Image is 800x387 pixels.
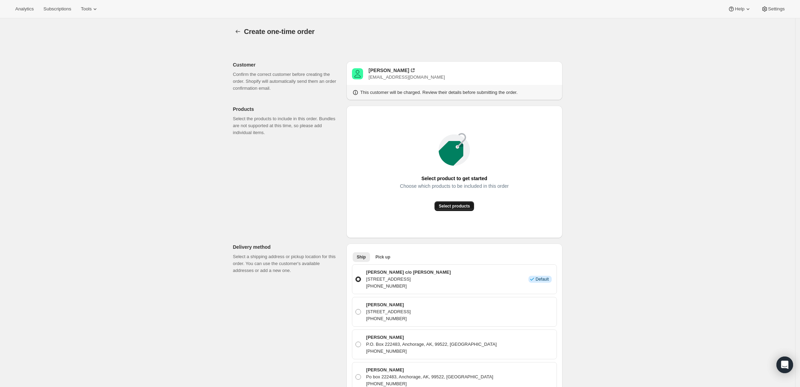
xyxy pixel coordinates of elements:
span: Ship [357,254,366,260]
p: [PERSON_NAME] [366,301,411,308]
p: Select the products to include in this order. Bundles are not supported at this time, so please a... [233,115,341,136]
p: [PERSON_NAME] [366,367,493,373]
span: [EMAIL_ADDRESS][DOMAIN_NAME] [369,74,445,80]
span: Pick up [376,254,390,260]
span: Bradley Evans [352,68,363,79]
p: P.O. Box 222483, Anchorage, AK, 99522, [GEOGRAPHIC_DATA] [366,341,497,348]
span: Choose which products to be included in this order [400,181,509,191]
span: Subscriptions [43,6,71,12]
div: Open Intercom Messenger [776,357,793,373]
p: Customer [233,61,341,68]
p: This customer will be charged. Review their details before submitting the order. [360,89,518,96]
p: [PERSON_NAME] [366,334,497,341]
div: [PERSON_NAME] [369,67,409,74]
span: Default [535,276,549,282]
span: Settings [768,6,785,12]
p: [PERSON_NAME] c/o [PERSON_NAME] [366,269,451,276]
button: Settings [757,4,789,14]
p: Select a shipping address or pickup location for this order. You can use the customer's available... [233,253,341,274]
button: Help [724,4,755,14]
button: Select products [435,201,474,211]
span: Analytics [15,6,34,12]
p: [PHONE_NUMBER] [366,348,497,355]
p: [STREET_ADDRESS] [366,276,451,283]
span: Tools [81,6,92,12]
p: Products [233,106,341,113]
span: Help [735,6,744,12]
span: Create one-time order [244,28,315,35]
p: Po box 222483, Anchorage, AK, 99522, [GEOGRAPHIC_DATA] [366,373,493,380]
span: Select product to get started [421,174,487,183]
p: [PHONE_NUMBER] [366,315,411,322]
button: Analytics [11,4,38,14]
button: Subscriptions [39,4,75,14]
button: Tools [77,4,103,14]
p: [STREET_ADDRESS] [366,308,411,315]
span: Select products [439,203,470,209]
p: [PHONE_NUMBER] [366,283,451,290]
p: Delivery method [233,244,341,250]
p: Confirm the correct customer before creating the order. Shopify will automatically send them an o... [233,71,341,92]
